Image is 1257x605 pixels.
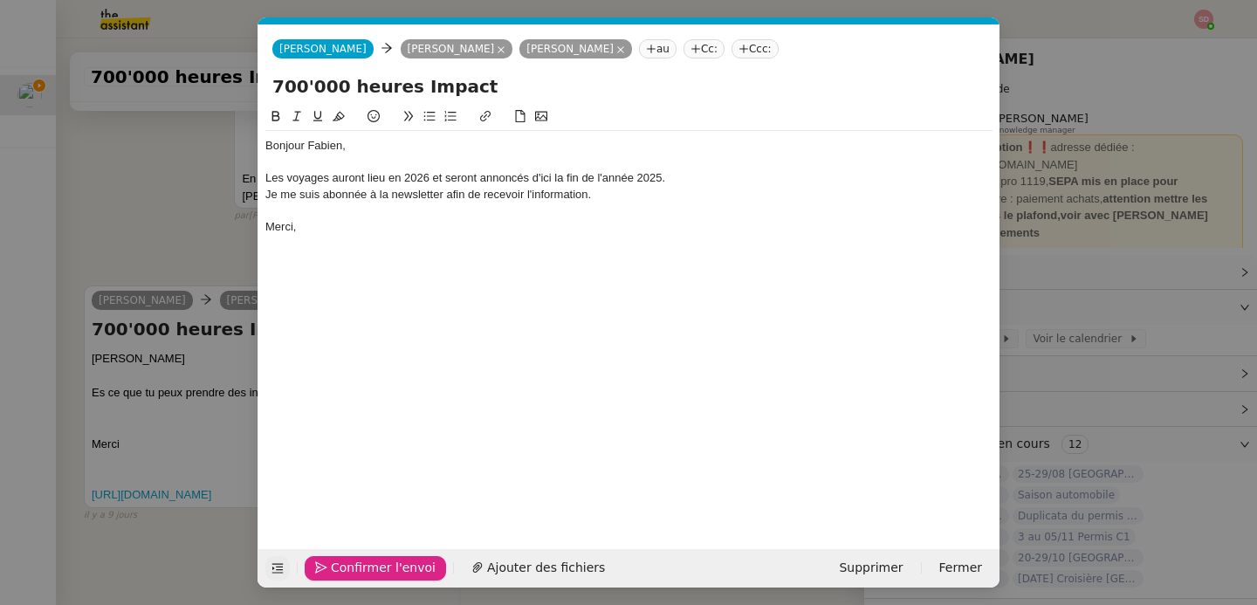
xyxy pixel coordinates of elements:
div: Les voyages auront lieu en 2026 et seront annoncés d'ici la fin de l'année 2025. [265,170,993,186]
input: Subject [272,73,986,100]
button: Fermer [929,556,993,581]
span: Supprimer [839,558,903,578]
span: [PERSON_NAME] [279,43,367,55]
button: Ajouter des fichiers [461,556,615,581]
button: Supprimer [828,556,913,581]
button: Confirmer l'envoi [305,556,446,581]
nz-tag: Ccc: [732,39,779,58]
nz-tag: [PERSON_NAME] [519,39,632,58]
nz-tag: [PERSON_NAME] [401,39,513,58]
span: Confirmer l'envoi [331,558,436,578]
nz-tag: au [639,39,677,58]
span: Fermer [939,558,982,578]
span: Ajouter des fichiers [487,558,605,578]
div: Je me suis abonnée à la newsletter afin de recevoir l'information. [265,187,993,203]
nz-tag: Cc: [683,39,725,58]
div: Merci, [265,219,993,235]
div: Bonjour Fabien, [265,138,993,154]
